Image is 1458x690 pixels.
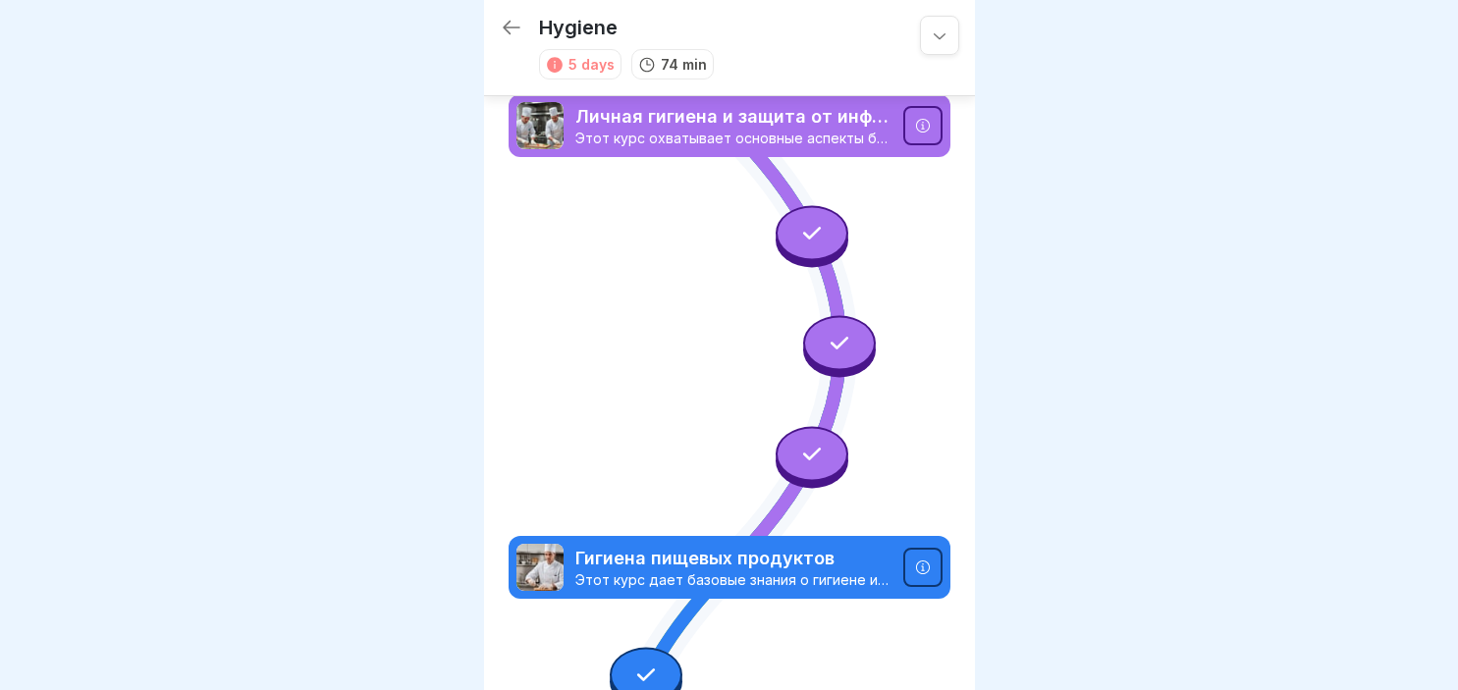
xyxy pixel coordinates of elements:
[575,571,891,589] p: Этот курс дает базовые знания о гигиене и обработке продуктов питания в сфере общественного питан...
[575,104,891,130] p: Личная гигиена и защита от инфекций
[575,130,891,147] p: Этот курс охватывает основные аспекты безопасности и гигиены пищевых продуктов в сфере общественн...
[539,16,618,39] p: Hygiene
[575,546,891,571] p: Гигиена пищевых продуктов
[661,54,707,75] p: 74 min
[516,102,564,149] img: tq1iwfpjw7gb8q143pboqzza.png
[516,544,564,591] img: jz0fz12u36edh1e04itkdbcq.png
[568,54,615,75] div: 5 days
